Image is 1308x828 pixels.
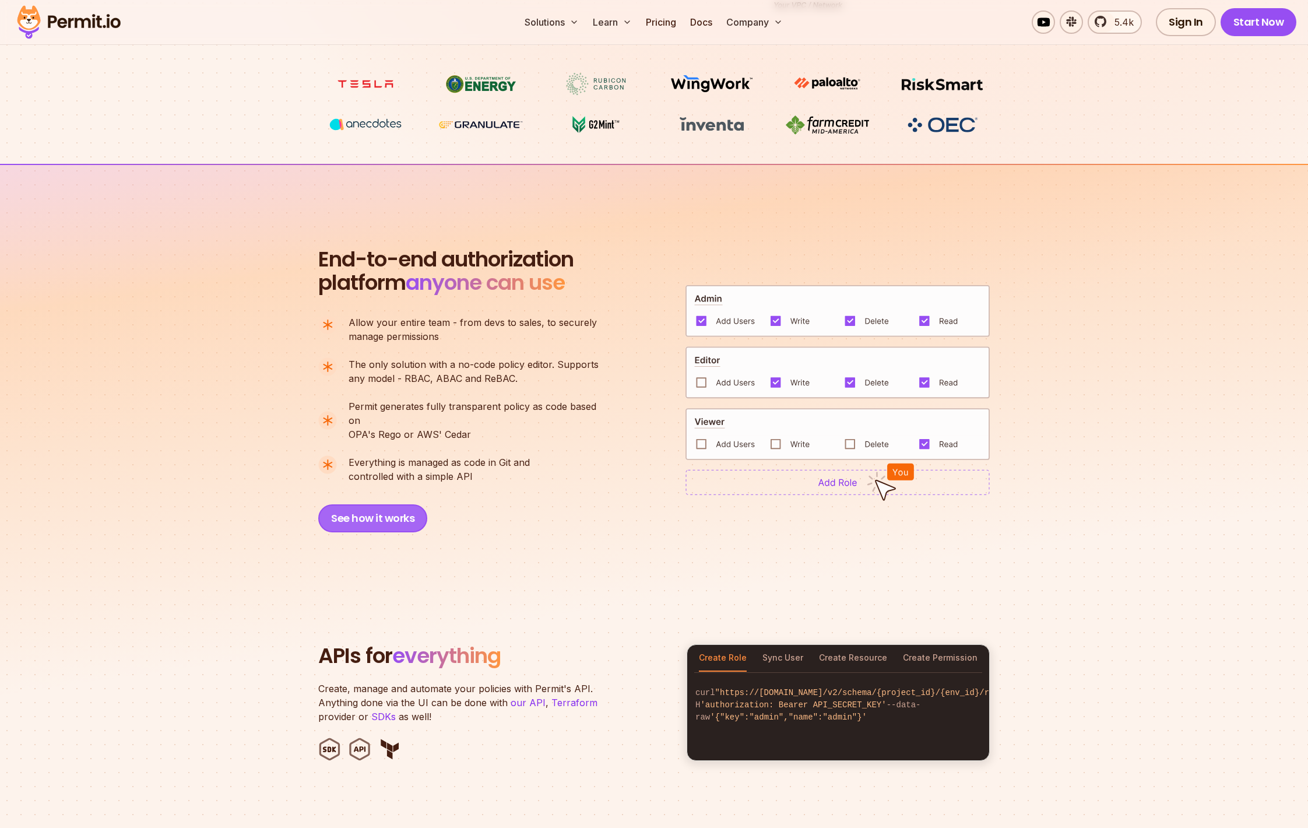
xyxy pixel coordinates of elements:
h2: APIs for [318,644,673,668]
p: Create, manage and automate your policies with Permit's API. Anything done via the UI can be done... [318,682,610,724]
a: SDKs [371,711,396,722]
img: US department of energy [437,73,525,95]
a: Pricing [641,10,681,34]
img: tesla [322,73,409,95]
img: G2mint [553,114,640,136]
span: "https://[DOMAIN_NAME]/v2/schema/{project_id}/{env_id}/roles" [715,688,1014,697]
img: vega [322,114,409,135]
a: Terraform [551,697,597,708]
button: Company [722,10,787,34]
img: Rubicon [553,73,640,95]
img: Farm Credit [783,114,871,136]
button: Create Role [699,645,747,672]
span: Allow your entire team - from devs to sales, to securely [349,315,597,329]
span: 5.4k [1107,15,1134,29]
button: Create Resource [819,645,887,672]
img: Granulate [437,114,525,136]
span: End-to-end authorization [318,248,574,271]
button: Create Permission [903,645,978,672]
code: curl -H --data-raw [687,678,989,733]
p: manage permissions [349,315,597,343]
span: 'authorization: Bearer API_SECRET_KEY' [700,700,886,710]
span: Permit generates fully transparent policy as code based on [349,399,609,427]
button: Sync User [762,645,803,672]
button: Solutions [520,10,583,34]
span: anyone can use [406,268,565,297]
img: Permit logo [12,2,126,42]
span: Everything is managed as code in Git and [349,455,530,469]
span: everything [392,641,501,671]
a: Sign In [1156,8,1216,36]
p: OPA's Rego or AWS' Cedar [349,399,609,441]
a: Start Now [1221,8,1297,36]
img: Risksmart [899,73,986,95]
button: Learn [588,10,637,34]
img: OEC [905,115,980,134]
button: See how it works [318,504,427,532]
span: '{"key":"admin","name":"admin"}' [710,713,867,722]
img: paloalto [783,73,871,94]
a: our API [511,697,546,708]
h2: platform [318,248,574,294]
p: any model - RBAC, ABAC and ReBAC. [349,357,599,385]
img: Wingwork [668,73,755,95]
img: inventa [668,114,755,135]
p: controlled with a simple API [349,455,530,483]
span: The only solution with a no-code policy editor. Supports [349,357,599,371]
a: Docs [685,10,717,34]
a: 5.4k [1088,10,1142,34]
